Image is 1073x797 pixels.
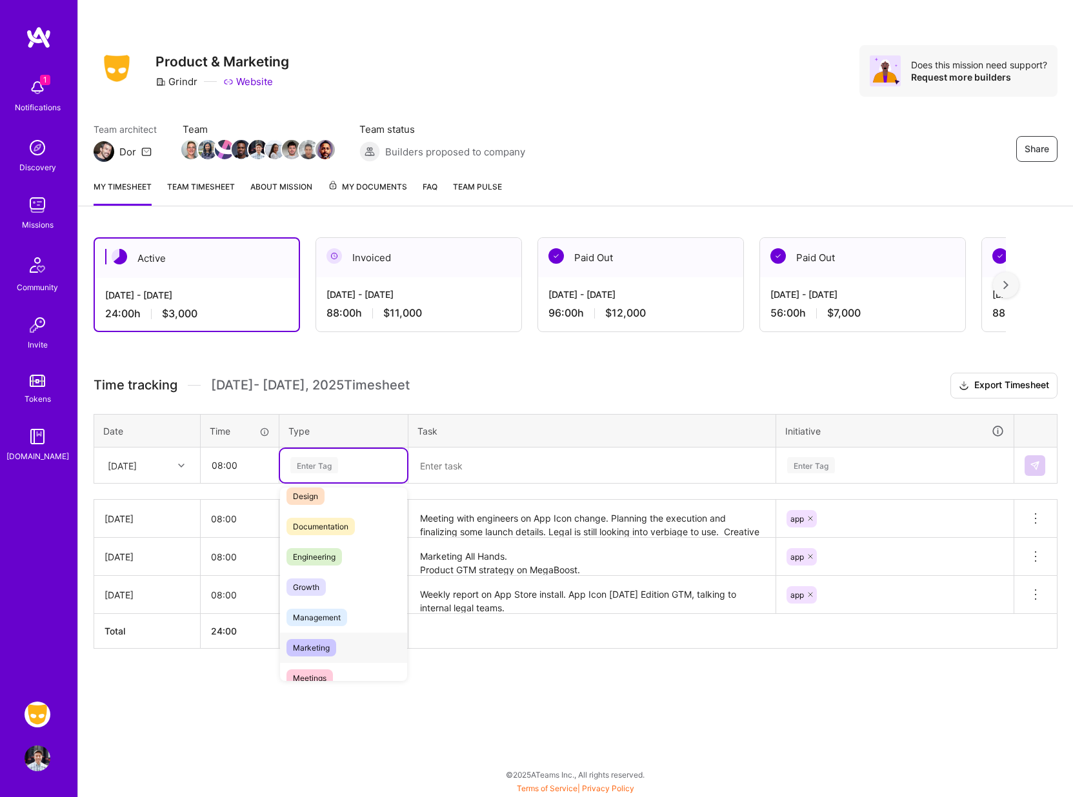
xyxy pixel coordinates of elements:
input: HH:MM [201,578,279,612]
th: Total [94,614,201,649]
a: Team Pulse [453,180,502,206]
img: Team Member Avatar [282,140,301,159]
a: Team Member Avatar [266,139,283,161]
span: $7,000 [827,306,861,320]
div: Grindr [155,75,197,88]
a: User Avatar [21,745,54,771]
textarea: Meeting with engineers on App Icon change. Planning the execution and finalizing some launch deta... [410,501,774,536]
img: guide book [25,424,50,449]
th: Type [279,414,408,448]
span: Marketing [286,639,336,656]
img: Submit [1030,460,1040,471]
i: icon Chevron [178,462,185,469]
a: Team Member Avatar [250,139,266,161]
img: Avatar [870,55,901,86]
span: Team status [359,123,525,136]
div: [DATE] [105,512,190,526]
span: Engineering [286,548,342,566]
div: Active [95,239,299,278]
div: [DATE] [108,458,137,472]
a: My Documents [328,180,407,206]
div: [DATE] [105,588,190,602]
th: Task [408,414,776,448]
span: app [790,552,804,562]
span: Share [1025,143,1049,155]
span: $11,000 [383,306,422,320]
img: teamwork [25,192,50,218]
img: Community [22,250,53,280]
a: Terms of Service [517,783,577,793]
div: 96:00 h [548,306,733,320]
a: Website [223,75,273,88]
a: Team Member Avatar [283,139,300,161]
img: right [1003,280,1008,290]
span: Management [286,609,347,626]
div: Community [17,280,58,294]
a: Team Member Avatar [300,139,317,161]
button: Share [1016,136,1058,162]
img: Grindr: Product & Marketing [25,702,50,727]
i: icon Mail [141,146,152,157]
span: Growth [286,578,326,596]
textarea: Marketing All Hands. Product GTM strategy on MegaBoost. App Icon first look this week, working wi... [410,539,774,575]
span: Meetings [286,669,333,687]
img: Builders proposed to company [359,141,380,162]
a: Team timesheet [167,180,235,206]
div: [DATE] - [DATE] [548,288,733,301]
div: Request more builders [911,71,1047,83]
a: About Mission [250,180,312,206]
div: Invoiced [316,238,521,277]
span: | [517,783,634,793]
span: app [790,590,804,600]
img: Company Logo [94,51,140,86]
th: 24:00 [201,614,279,649]
img: Active [112,249,127,264]
button: Export Timesheet [950,373,1058,398]
img: Team Member Avatar [198,140,217,159]
img: Team Member Avatar [232,140,251,159]
span: Builders proposed to company [385,145,525,159]
img: tokens [30,375,45,387]
a: Team Member Avatar [216,139,233,161]
div: Initiative [785,424,1005,438]
img: User Avatar [25,745,50,771]
span: My Documents [328,180,407,194]
input: HH:MM [201,448,278,482]
span: 1 [40,75,50,85]
i: icon Download [959,379,969,393]
a: Privacy Policy [582,783,634,793]
a: Grindr: Product & Marketing [21,702,54,727]
div: Notifications [15,101,61,114]
div: Missions [22,218,54,231]
div: [DATE] [105,550,190,564]
span: Design [286,487,325,505]
img: Paid Out [992,248,1008,264]
img: Team Member Avatar [265,140,285,159]
span: app [790,514,804,524]
span: $3,000 [162,307,197,320]
div: Dor [119,145,136,159]
div: © 2025 ATeams Inc., All rights reserved. [77,758,1073,791]
img: Team Member Avatar [299,140,318,159]
div: 56:00 h [770,306,955,320]
span: Team Pulse [453,182,502,192]
div: 24:00 h [105,307,288,320]
img: discovery [25,135,50,161]
span: Documentation [286,518,355,535]
span: [DATE] - [DATE] , 2025 Timesheet [211,377,410,393]
img: Team Architect [94,141,114,162]
span: Team [183,123,334,136]
a: Team Member Avatar [199,139,216,161]
img: Team Member Avatar [248,140,268,159]
div: Invite [28,338,48,351]
span: Time tracking [94,377,177,393]
span: Team architect [94,123,157,136]
div: Tokens [25,392,51,406]
img: Team Member Avatar [215,140,234,159]
div: Enter Tag [290,455,338,475]
a: Team Member Avatar [183,139,199,161]
a: FAQ [423,180,437,206]
input: HH:MM [201,540,279,574]
div: Time [210,424,270,438]
th: Date [94,414,201,448]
